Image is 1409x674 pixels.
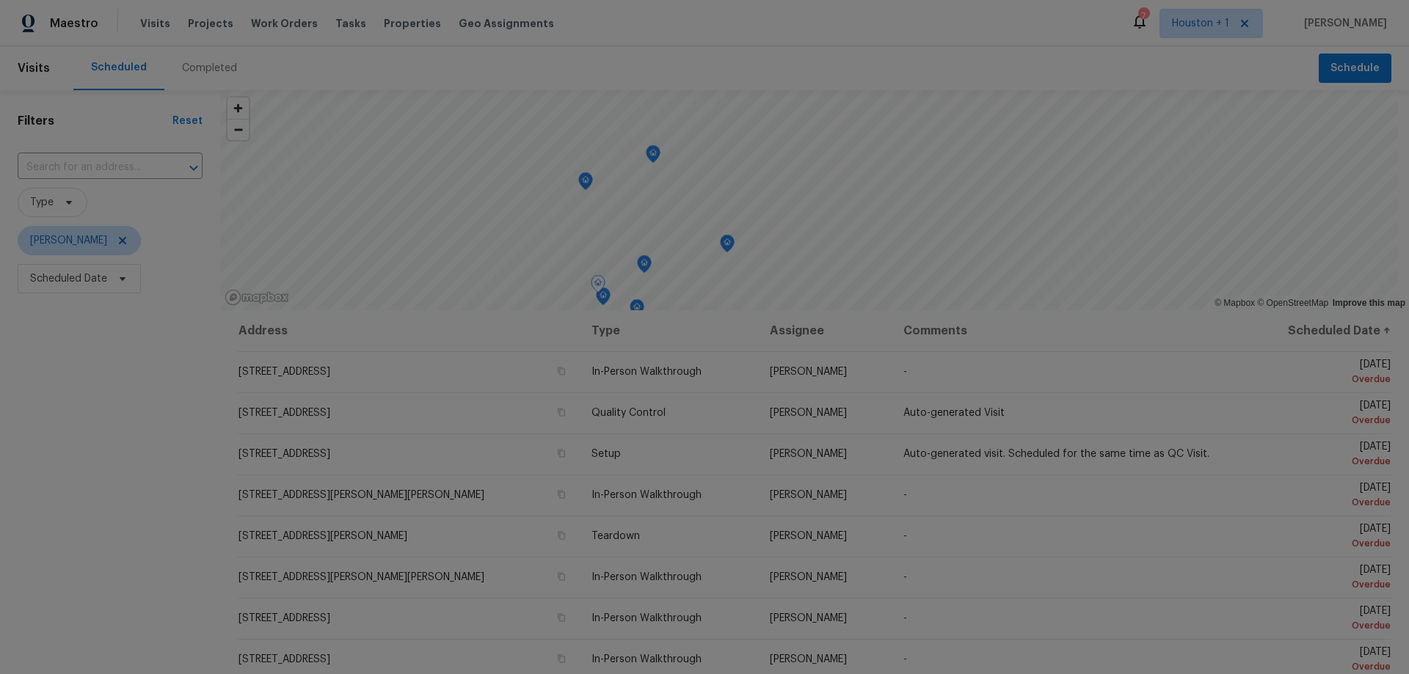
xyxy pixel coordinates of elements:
[225,289,289,306] a: Mapbox homepage
[1250,524,1391,551] span: [DATE]
[770,367,847,377] span: [PERSON_NAME]
[770,654,847,664] span: [PERSON_NAME]
[239,654,330,664] span: [STREET_ADDRESS]
[1250,413,1391,428] div: Overdue
[646,145,660,168] div: Map marker
[1138,9,1148,23] div: 7
[1215,298,1255,308] a: Mapbox
[903,367,907,377] span: -
[239,531,407,541] span: [STREET_ADDRESS][PERSON_NAME]
[1298,16,1387,31] span: [PERSON_NAME]
[578,172,593,195] div: Map marker
[770,408,847,418] span: [PERSON_NAME]
[555,365,568,378] button: Copy Address
[555,570,568,583] button: Copy Address
[30,195,54,210] span: Type
[580,310,757,351] th: Type
[770,449,847,459] span: [PERSON_NAME]
[770,572,847,582] span: [PERSON_NAME]
[555,652,568,665] button: Copy Address
[238,310,580,351] th: Address
[770,613,847,623] span: [PERSON_NAME]
[183,158,204,178] button: Open
[1250,400,1391,428] span: [DATE]
[30,271,107,286] span: Scheduled Date
[182,61,237,76] div: Completed
[555,529,568,542] button: Copy Address
[892,310,1238,351] th: Comments
[770,531,847,541] span: [PERSON_NAME]
[1250,618,1391,633] div: Overdue
[172,114,203,128] div: Reset
[30,233,107,248] span: [PERSON_NAME]
[384,16,441,31] span: Properties
[903,408,1005,418] span: Auto-generated Visit
[720,235,735,257] div: Map marker
[637,255,652,278] div: Map marker
[1250,606,1391,633] span: [DATE]
[335,18,366,29] span: Tasks
[239,408,330,418] span: [STREET_ADDRESS]
[903,613,907,623] span: -
[220,90,1398,310] canvas: Map
[591,490,702,500] span: In-Person Walkthrough
[251,16,318,31] span: Work Orders
[903,449,1209,459] span: Auto-generated visit. Scheduled for the same time as QC Visit.
[18,114,172,128] h1: Filters
[591,531,640,541] span: Teardown
[239,572,484,582] span: [STREET_ADDRESS][PERSON_NAME][PERSON_NAME]
[227,120,249,140] span: Zoom out
[239,613,330,623] span: [STREET_ADDRESS]
[140,16,170,31] span: Visits
[1250,659,1391,674] div: Overdue
[1238,310,1391,351] th: Scheduled Date ↑
[227,98,249,119] button: Zoom in
[1250,372,1391,387] div: Overdue
[1250,577,1391,592] div: Overdue
[903,531,907,541] span: -
[227,119,249,140] button: Zoom out
[555,447,568,460] button: Copy Address
[630,299,644,322] div: Map marker
[758,310,892,351] th: Assignee
[1250,495,1391,510] div: Overdue
[596,287,611,310] div: Map marker
[18,156,161,179] input: Search for an address...
[188,16,233,31] span: Projects
[903,572,907,582] span: -
[91,60,147,75] div: Scheduled
[1257,298,1328,308] a: OpenStreetMap
[239,367,330,377] span: [STREET_ADDRESS]
[18,52,50,84] span: Visits
[903,490,907,500] span: -
[770,490,847,500] span: [PERSON_NAME]
[591,275,605,298] div: Map marker
[1330,59,1380,78] span: Schedule
[1250,565,1391,592] span: [DATE]
[1250,647,1391,674] span: [DATE]
[1250,442,1391,469] span: [DATE]
[555,611,568,624] button: Copy Address
[903,654,907,664] span: -
[50,16,98,31] span: Maestro
[1319,54,1391,84] button: Schedule
[591,572,702,582] span: In-Person Walkthrough
[459,16,554,31] span: Geo Assignments
[239,490,484,500] span: [STREET_ADDRESS][PERSON_NAME][PERSON_NAME]
[1333,298,1405,308] a: Improve this map
[591,654,702,664] span: In-Person Walkthrough
[1250,454,1391,469] div: Overdue
[1250,359,1391,387] span: [DATE]
[239,449,330,459] span: [STREET_ADDRESS]
[591,367,702,377] span: In-Person Walkthrough
[1250,536,1391,551] div: Overdue
[1250,483,1391,510] span: [DATE]
[591,449,621,459] span: Setup
[591,408,666,418] span: Quality Control
[1172,16,1229,31] span: Houston + 1
[591,613,702,623] span: In-Person Walkthrough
